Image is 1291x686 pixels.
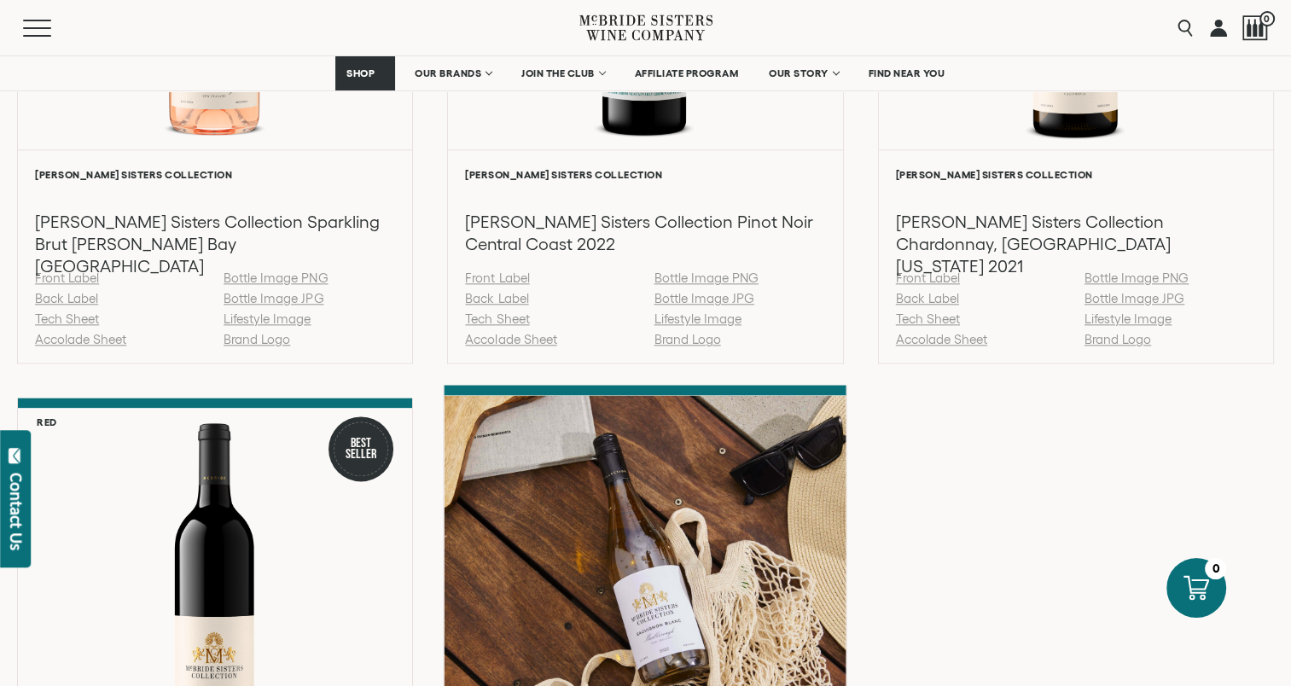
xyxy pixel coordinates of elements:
h3: [PERSON_NAME] Sisters Collection Sparkling Brut [PERSON_NAME] Bay [GEOGRAPHIC_DATA] [35,211,395,277]
a: Bottle Image JPG [224,291,323,305]
span: OUR BRANDS [415,67,481,79]
span: OUR STORY [769,67,829,79]
span: JOIN THE CLUB [521,67,595,79]
h6: [PERSON_NAME] Sisters Collection [896,169,1256,180]
a: Bottle Image JPG [654,291,753,305]
a: Accolade Sheet [465,332,556,346]
h6: [PERSON_NAME] Sisters Collection [35,169,395,180]
a: Back Label [465,291,528,305]
a: Bottle Image PNG [224,270,328,285]
a: Back Label [896,291,959,305]
a: Lifestyle Image [224,311,311,326]
a: OUR BRANDS [404,56,502,90]
a: Accolade Sheet [35,332,126,346]
a: Back Label [35,291,98,305]
a: Tech Sheet [896,311,960,326]
a: Lifestyle Image [1085,311,1172,326]
div: 0 [1205,558,1226,579]
a: Brand Logo [224,332,290,346]
span: AFFILIATE PROGRAM [635,67,739,79]
a: Front Label [465,270,529,285]
div: Contact Us [8,473,25,550]
a: Tech Sheet [465,311,529,326]
span: 0 [1259,11,1275,26]
a: Tech Sheet [35,311,99,326]
a: Accolade Sheet [896,332,987,346]
a: FIND NEAR YOU [858,56,957,90]
h3: [PERSON_NAME] Sisters Collection Chardonnay, [GEOGRAPHIC_DATA][US_STATE] 2021 [896,211,1256,277]
a: AFFILIATE PROGRAM [624,56,750,90]
a: SHOP [335,56,395,90]
h6: [PERSON_NAME] Sisters Collection [465,169,825,180]
a: OUR STORY [758,56,849,90]
a: Brand Logo [1085,332,1151,346]
a: Bottle Image JPG [1085,291,1184,305]
a: JOIN THE CLUB [510,56,615,90]
a: Front Label [35,270,99,285]
span: FIND NEAR YOU [869,67,945,79]
a: Lifestyle Image [654,311,741,326]
a: Bottle Image PNG [654,270,758,285]
h6: Red [37,416,57,427]
a: Brand Logo [654,332,720,346]
h3: [PERSON_NAME] Sisters Collection Pinot Noir Central Coast 2022 [465,211,825,255]
span: SHOP [346,67,375,79]
a: Front Label [896,270,960,285]
a: Bottle Image PNG [1085,270,1189,285]
button: Mobile Menu Trigger [23,20,84,37]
